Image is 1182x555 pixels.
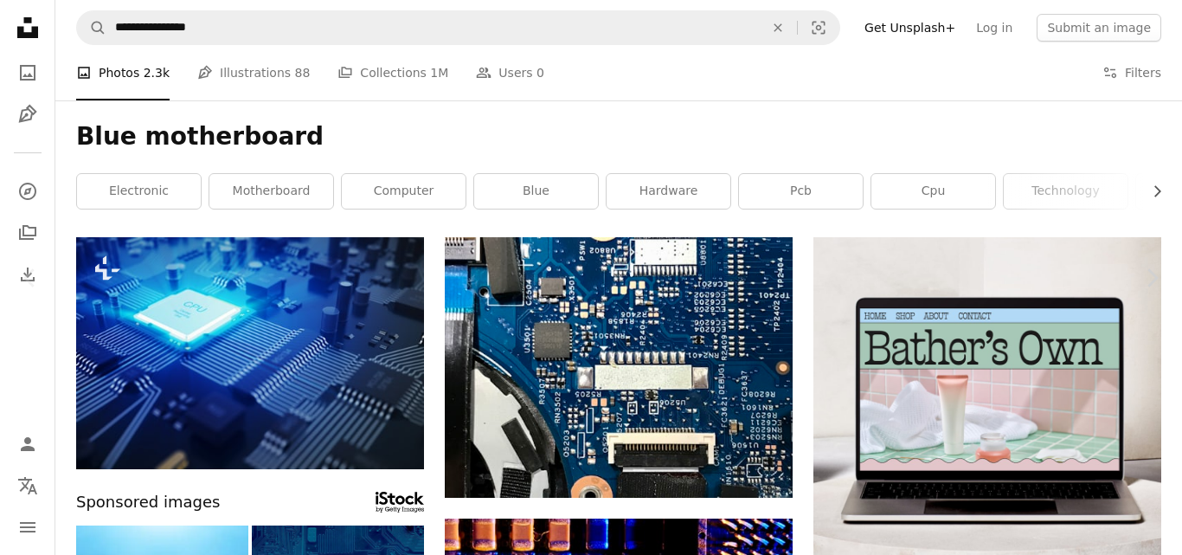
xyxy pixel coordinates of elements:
span: Sponsored images [76,490,220,515]
button: Search Unsplash [77,11,106,44]
h1: Blue motherboard [76,121,1161,152]
a: Users 0 [476,45,544,100]
span: 1M [430,63,448,82]
a: Log in [966,14,1023,42]
a: Illustrations [10,97,45,132]
img: 3D rendering Circuit board. Technology background. Central Computer Processors CPU concept. Mothe... [76,237,424,469]
a: Photos [10,55,45,90]
button: Filters [1102,45,1161,100]
a: cpu [871,174,995,209]
a: Collections 1M [337,45,448,100]
button: Menu [10,510,45,545]
span: 88 [295,63,311,82]
a: Explore [10,174,45,209]
a: hardware [607,174,730,209]
button: Language [10,468,45,503]
a: computer [342,174,466,209]
button: scroll list to the right [1141,174,1161,209]
a: Log in / Sign up [10,427,45,461]
a: blue [474,174,598,209]
a: Next [1121,195,1182,361]
a: electronic [77,174,201,209]
img: blue and black computer motherboard [445,237,793,499]
a: technology [1004,174,1127,209]
a: motherboard [209,174,333,209]
a: 3D rendering Circuit board. Technology background. Central Computer Processors CPU concept. Mothe... [76,345,424,360]
button: Submit an image [1037,14,1161,42]
button: Clear [759,11,797,44]
a: pcb [739,174,863,209]
form: Find visuals sitewide [76,10,840,45]
a: Get Unsplash+ [854,14,966,42]
a: Illustrations 88 [197,45,310,100]
a: blue and black computer motherboard [445,359,793,375]
button: Visual search [798,11,839,44]
span: 0 [536,63,544,82]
